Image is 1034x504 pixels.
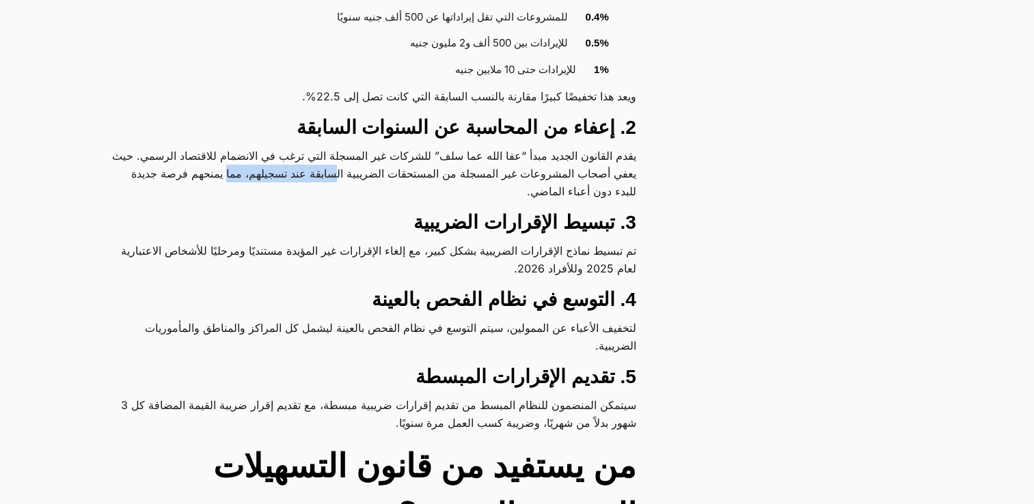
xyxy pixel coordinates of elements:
h3: 2. إعفاء من المحاسبة عن السنوات السابقة [111,115,636,140]
p: تم تبسيط نماذج الإقرارات الضريبية بشكل كبير، مع إلغاء الإقرارات غير المؤيدة مستنديًا ومرحليًا للأ... [111,242,636,277]
li: للإيرادات بين 500 ألف و2 مليون جنيه [125,31,609,57]
p: ويعد هذا تخفيضًا كبيرًا مقارنة بالنسب السابقة التي كانت تصل إلى 22.5%. [111,87,636,105]
h3: 4. التوسع في نظام الفحص بالعينة [111,288,636,312]
p: لتخفيف الأعباء عن الممولين، سيتم التوسع في نظام الفحص بالعينة ليشمل كل المراكز والمناطق والمأموري... [111,319,636,354]
p: سيتمكن المنضمون للنظام المبسط من تقديم إقرارات ضريبية مبسطة، مع تقديم إقرار ضريبة القيمة المضافة ... [111,396,636,432]
p: يقدم القانون الجديد مبدأ “عفا الله عما سلف” للشركات غير المسجلة التي ترغب في الانضمام للاقتصاد ال... [111,147,636,200]
strong: 1% [594,64,609,75]
h3: 5. تقديم الإقرارات المبسطة [111,365,636,389]
strong: 0.4% [585,11,608,23]
li: للإيرادات حتى 10 ملايين جنيه [125,57,609,84]
h3: 3. تبسيط الإقرارات الضريبية [111,210,636,235]
strong: 0.5% [585,37,608,48]
li: للمشروعات التي تقل إيراداتها عن 500 ألف جنيه سنويًا [125,5,609,31]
